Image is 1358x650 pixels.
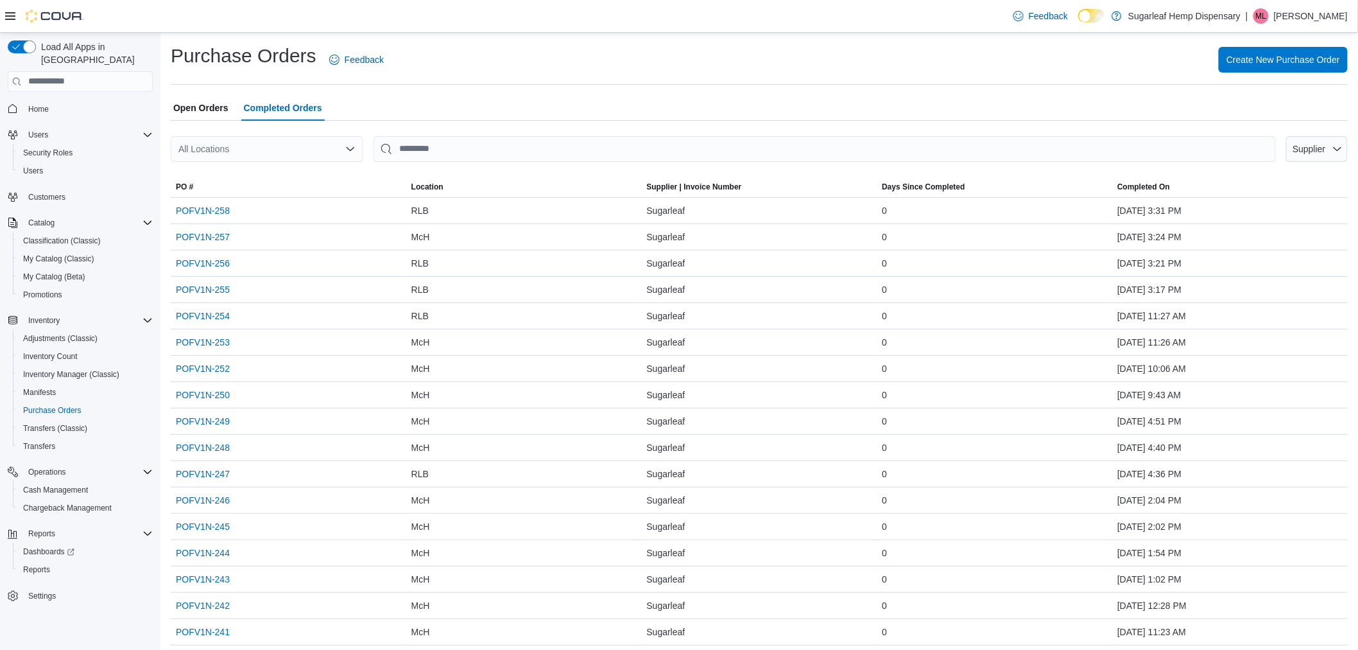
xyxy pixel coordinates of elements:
span: McH [411,545,430,561]
button: Users [3,126,158,144]
span: ML [1256,8,1267,24]
span: Completed On [1117,182,1170,192]
span: RLB [411,308,429,324]
a: Transfers (Classic) [18,421,92,436]
a: Settings [23,588,61,604]
span: Settings [28,591,56,601]
span: Transfers (Classic) [23,423,87,434]
span: Load All Apps in [GEOGRAPHIC_DATA] [36,40,153,66]
span: RLB [411,466,429,482]
button: Chargeback Management [13,499,158,517]
span: Operations [28,467,66,477]
div: Sugarleaf [642,619,877,645]
a: POFV1N-241 [176,624,230,640]
button: Catalog [23,215,60,231]
a: POFV1N-244 [176,545,230,561]
span: McH [411,387,430,403]
button: PO # [171,177,406,197]
span: RLB [411,282,429,297]
span: RLB [411,203,429,218]
button: Operations [3,463,158,481]
a: Users [18,163,48,179]
span: Reports [23,565,50,575]
a: Home [23,101,54,117]
button: Settings [3,586,158,605]
span: McH [411,598,430,613]
span: McH [411,414,430,429]
span: 0 [882,545,887,561]
span: Location [411,182,443,192]
a: Adjustments (Classic) [18,331,103,346]
span: Completed Orders [244,95,322,121]
a: POFV1N-257 [176,229,230,245]
span: McH [411,229,430,245]
span: 0 [882,203,887,218]
span: 0 [882,598,887,613]
span: Inventory Manager (Classic) [23,369,119,380]
nav: Complex example [8,94,153,639]
span: [DATE] 3:24 PM [1117,229,1182,245]
div: Sugarleaf [642,356,877,382]
span: 0 [882,335,887,350]
a: Cash Management [18,482,93,498]
span: Cash Management [23,485,88,495]
button: Transfers (Classic) [13,419,158,437]
span: Chargeback Management [18,500,153,516]
div: Sugarleaf [642,567,877,592]
span: 0 [882,414,887,429]
span: Inventory Manager (Classic) [18,367,153,382]
a: POFV1N-249 [176,414,230,429]
a: POFV1N-256 [176,256,230,271]
span: [DATE] 10:06 AM [1117,361,1186,376]
div: Sugarleaf [642,540,877,566]
span: McH [411,624,430,640]
a: Classification (Classic) [18,233,106,249]
span: Dashboards [18,544,153,559]
span: Customers [23,189,153,205]
button: Promotions [13,286,158,304]
button: Reports [23,526,60,541]
span: Supplier [1293,144,1325,154]
span: Days Since Completed [882,182,965,192]
span: Security Roles [23,148,73,158]
span: [DATE] 11:26 AM [1117,335,1186,350]
button: Security Roles [13,144,158,162]
div: Sugarleaf [642,435,877,461]
a: Inventory Count [18,349,83,364]
button: Days Since Completed [877,177,1112,197]
a: POFV1N-252 [176,361,230,376]
span: McH [411,335,430,350]
span: Cash Management [18,482,153,498]
button: Users [23,127,53,143]
span: Operations [23,464,153,480]
span: 0 [882,282,887,297]
span: Reports [28,529,55,539]
button: Customers [3,188,158,206]
button: Reports [3,525,158,543]
span: Transfers (Classic) [18,421,153,436]
span: Inventory [28,315,60,326]
span: [DATE] 2:02 PM [1117,519,1182,534]
span: [DATE] 4:36 PM [1117,466,1182,482]
button: My Catalog (Classic) [13,250,158,268]
p: | [1246,8,1248,24]
a: Transfers [18,439,60,454]
button: Location [406,177,642,197]
button: Adjustments (Classic) [13,329,158,347]
a: Dashboards [18,544,80,559]
span: Promotions [18,287,153,303]
span: PO # [176,182,193,192]
button: Create New Purchase Order [1219,47,1348,73]
button: Inventory [3,312,158,329]
a: POFV1N-258 [176,203,230,218]
span: Settings [23,588,153,604]
div: Sugarleaf [642,198,877,224]
span: Transfers [23,441,55,452]
div: Sugarleaf [642,277,877,303]
a: Reports [18,562,55,577]
a: Purchase Orders [18,403,87,418]
button: Operations [23,464,71,480]
span: Adjustments (Classic) [23,333,98,344]
span: 0 [882,440,887,455]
